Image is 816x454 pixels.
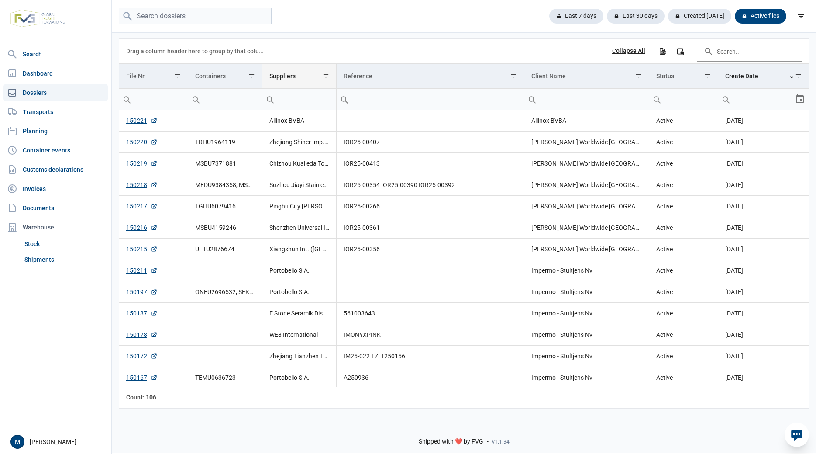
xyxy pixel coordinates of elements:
td: Allinox BVBA [524,110,649,132]
div: Status [656,73,674,80]
span: [DATE] [725,181,743,188]
div: Data grid with 106 rows and 7 columns [119,39,809,408]
td: Pinghu City [PERSON_NAME] Xing Children's Products Co., Ltd. [262,196,337,217]
div: Search box [337,89,352,110]
span: Show filter options for column 'File Nr' [174,73,181,79]
span: [DATE] [725,203,743,210]
td: Active [649,110,718,132]
td: Active [649,217,718,239]
td: WE8 International [262,324,337,346]
td: IMONYXPINK [337,324,524,346]
a: 150187 [126,309,158,318]
td: A250936 [337,367,524,388]
div: Search box [188,89,204,110]
a: 150219 [126,159,158,168]
td: IOR25-00354 IOR25-00390 IOR25-00392 [337,174,524,196]
td: [PERSON_NAME] Worldwide [GEOGRAPHIC_DATA] [524,174,649,196]
td: Chizhou Kuaileda Toys Co., Ltd. [262,153,337,174]
div: Search box [524,89,540,110]
div: Warehouse [3,218,108,236]
span: [DATE] [725,139,743,146]
span: Show filter options for column 'Suppliers' [323,73,329,79]
td: TRHU1964119 [188,132,262,153]
td: Portobello S.A. [262,367,337,388]
td: IOR25-00356 [337,239,524,260]
span: v1.1.34 [492,438,510,445]
a: Dashboard [3,65,108,82]
span: Show filter options for column 'Status' [704,73,711,79]
input: Filter cell [524,89,649,110]
div: Active files [735,9,786,24]
td: Shenzhen Universal Industrial Co., Ltd. [262,217,337,239]
input: Filter cell [337,89,524,110]
td: Active [649,260,718,281]
td: IOR25-00361 [337,217,524,239]
a: Documents [3,199,108,217]
a: 150218 [126,180,158,189]
td: [PERSON_NAME] Worldwide [GEOGRAPHIC_DATA] [524,217,649,239]
a: Transports [3,103,108,121]
td: Impermo - Stultjens Nv [524,346,649,367]
td: Column Status [649,64,718,89]
span: Show filter options for column 'Create Date' [795,73,802,79]
td: Impermo - Stultjens Nv [524,303,649,324]
td: Portobello S.A. [262,260,337,281]
a: Invoices [3,180,108,198]
img: FVG - Global freight forwarding [7,7,69,31]
div: Last 7 days [549,9,603,24]
span: [DATE] [725,288,743,295]
input: Filter cell [188,89,262,110]
span: - [487,438,489,446]
a: Planning [3,122,108,140]
td: Active [649,239,718,260]
td: Column Reference [337,64,524,89]
td: Active [649,281,718,303]
td: Active [649,346,718,367]
td: TEMU0636723 [188,367,262,388]
div: Created [DATE] [668,9,731,24]
input: Filter cell [119,89,188,110]
td: 561003643 [337,303,524,324]
a: 150167 [126,373,158,382]
div: Reference [344,73,372,80]
td: Active [649,174,718,196]
span: Shipped with ❤️ by FVG [419,438,483,446]
td: [PERSON_NAME] Worldwide [GEOGRAPHIC_DATA] [524,196,649,217]
a: 150221 [126,116,158,125]
td: Active [649,196,718,217]
button: M [10,435,24,449]
td: Zhejiang Shiner Imp. & Exp. Co., Ltd. [262,132,337,153]
input: Filter cell [718,89,795,110]
td: Allinox BVBA [262,110,337,132]
a: 150220 [126,138,158,146]
td: ONEU2696532, SEKU1553318 [188,281,262,303]
td: Column Suppliers [262,64,337,89]
div: Drag a column header here to group by that column [126,44,266,58]
td: Filter cell [188,89,262,110]
td: [PERSON_NAME] Worldwide [GEOGRAPHIC_DATA] [524,153,649,174]
span: [DATE] [725,310,743,317]
div: [PERSON_NAME] [10,435,106,449]
input: Search dossiers [119,8,272,25]
a: Dossiers [3,84,108,101]
span: Show filter options for column 'Containers' [248,73,255,79]
div: Search box [649,89,665,110]
div: Data grid toolbar [126,39,802,63]
td: Filter cell [262,89,337,110]
td: IOR25-00413 [337,153,524,174]
td: IM25-022 TZLT250156 [337,346,524,367]
span: [DATE] [725,331,743,338]
td: [PERSON_NAME] Worldwide [GEOGRAPHIC_DATA] [524,132,649,153]
div: File Nr [126,73,145,80]
div: Export all data to Excel [654,43,670,59]
a: 150211 [126,266,158,275]
td: Impermo - Stultjens Nv [524,260,649,281]
td: Column Client Name [524,64,649,89]
div: Last 30 days [607,9,665,24]
span: Show filter options for column 'Reference' [510,73,517,79]
td: Portobello S.A. [262,281,337,303]
a: Container events [3,142,108,159]
div: Search box [119,89,135,110]
td: Suzhou Jiayi Stainless Steel Products Co., Ltd. [262,174,337,196]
